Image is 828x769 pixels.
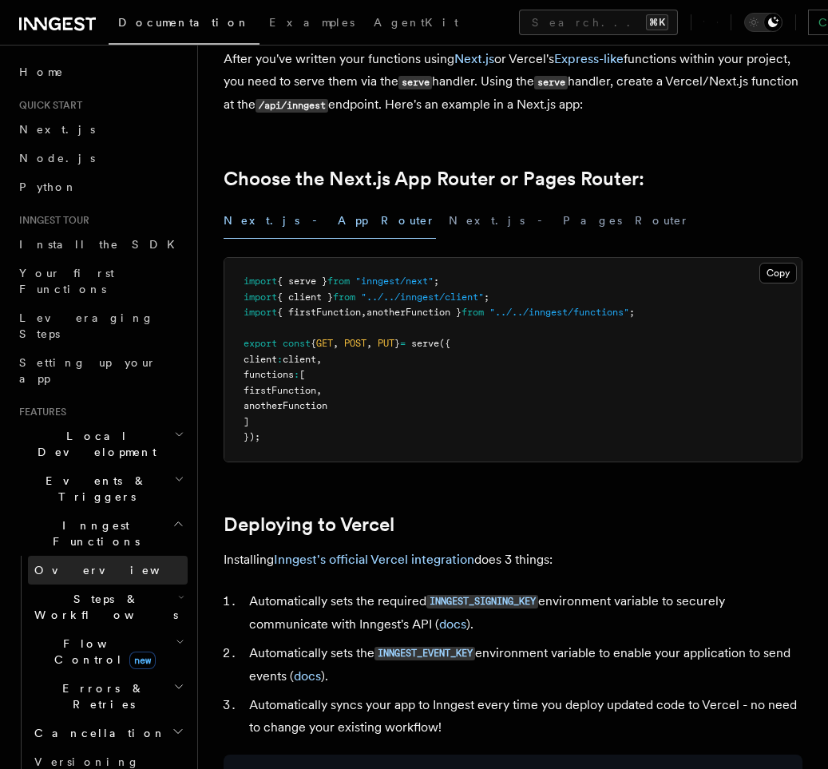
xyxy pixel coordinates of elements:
[311,338,316,349] span: {
[361,291,484,303] span: "../../inngest/client"
[13,428,174,460] span: Local Development
[19,64,64,80] span: Home
[426,595,538,608] code: INNGEST_SIGNING_KEY
[13,259,188,303] a: Your first Functions
[244,275,277,287] span: import
[316,385,322,396] span: ,
[355,275,434,287] span: "inngest/next"
[244,291,277,303] span: import
[13,406,66,418] span: Features
[13,99,82,112] span: Quick start
[259,5,364,43] a: Examples
[129,652,156,669] span: new
[19,180,77,193] span: Python
[256,99,328,113] code: /api/inngest
[13,144,188,172] a: Node.js
[426,593,538,608] a: INNGEST_SIGNING_KEY
[394,338,400,349] span: }
[244,416,249,427] span: ]
[333,291,355,303] span: from
[344,338,366,349] span: POST
[13,230,188,259] a: Install the SDK
[28,674,188,719] button: Errors & Retries
[28,585,188,629] button: Steps & Workflows
[13,172,188,201] a: Python
[28,629,188,674] button: Flow Controlnew
[411,338,439,349] span: serve
[294,369,299,380] span: :
[484,291,489,303] span: ;
[13,517,172,549] span: Inngest Functions
[283,338,311,349] span: const
[283,354,316,365] span: client
[449,203,690,239] button: Next.js - Pages Router
[554,51,624,66] a: Express-like
[28,725,166,741] span: Cancellation
[28,719,188,747] button: Cancellation
[646,14,668,30] kbd: ⌘K
[13,511,188,556] button: Inngest Functions
[519,10,678,35] button: Search...⌘K
[19,356,156,385] span: Setting up your app
[244,338,277,349] span: export
[294,668,321,684] a: docs
[366,338,372,349] span: ,
[224,513,394,536] a: Deploying to Vercel
[316,354,322,365] span: ,
[439,616,466,632] a: docs
[19,152,95,165] span: Node.js
[224,549,802,571] p: Installing does 3 things:
[13,57,188,86] a: Home
[277,291,333,303] span: { client }
[400,338,406,349] span: =
[374,647,475,660] code: INNGEST_EVENT_KEY
[28,556,188,585] a: Overview
[244,307,277,318] span: import
[374,16,458,29] span: AgentKit
[13,473,174,505] span: Events & Triggers
[19,311,154,340] span: Leveraging Steps
[244,385,316,396] span: firstFunction
[28,591,178,623] span: Steps & Workflows
[13,214,89,227] span: Inngest tour
[13,422,188,466] button: Local Development
[244,590,802,636] li: Automatically sets the required environment variable to securely communicate with Inngest's API ( ).
[454,51,494,66] a: Next.js
[34,564,199,577] span: Overview
[13,466,188,511] button: Events & Triggers
[244,642,802,688] li: Automatically sets the environment variable to enable your application to send events ( ).
[274,552,474,567] a: Inngest's official Vercel integration
[269,16,355,29] span: Examples
[439,338,450,349] span: ({
[118,16,250,29] span: Documentation
[28,680,173,712] span: Errors & Retries
[277,275,327,287] span: { serve }
[28,636,176,668] span: Flow Control
[744,13,782,32] button: Toggle dark mode
[13,303,188,348] a: Leveraging Steps
[109,5,259,45] a: Documentation
[759,263,797,283] button: Copy
[629,307,635,318] span: ;
[19,267,114,295] span: Your first Functions
[327,275,350,287] span: from
[277,307,361,318] span: { firstFunction
[244,400,327,411] span: anotherFunction
[434,275,439,287] span: ;
[333,338,339,349] span: ,
[244,369,294,380] span: functions
[34,755,140,768] span: Versioning
[489,307,629,318] span: "../../inngest/functions"
[366,307,462,318] span: anotherFunction }
[378,338,394,349] span: PUT
[277,354,283,365] span: :
[398,76,432,89] code: serve
[224,168,644,190] a: Choose the Next.js App Router or Pages Router:
[244,694,802,739] li: Automatically syncs your app to Inngest every time you deploy updated code to Vercel - no need to...
[13,115,188,144] a: Next.js
[244,431,260,442] span: });
[299,369,305,380] span: [
[374,645,475,660] a: INNGEST_EVENT_KEY
[19,238,184,251] span: Install the SDK
[244,354,277,365] span: client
